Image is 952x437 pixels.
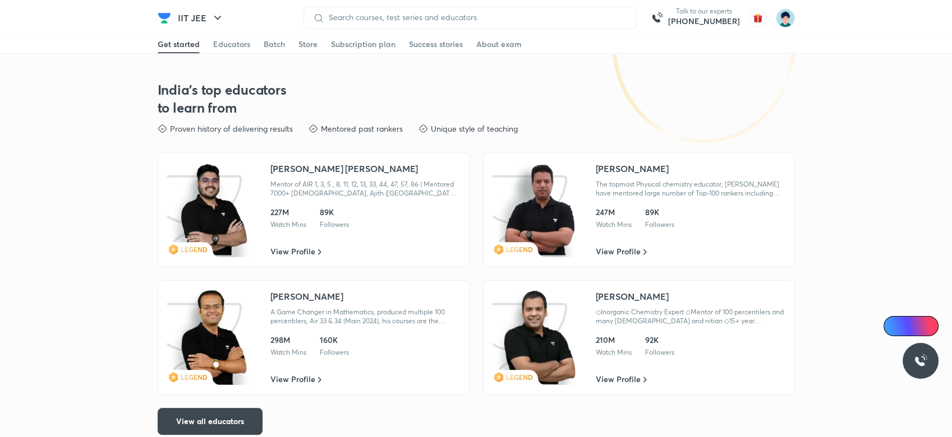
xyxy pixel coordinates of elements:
[270,308,460,326] div: A Game Changer in Mathematics, produced multiple 100 percentilers, Air 33 & 34 (Main 2024), his c...
[645,334,674,346] div: 92K
[645,348,674,357] div: Followers
[776,8,795,27] img: Priyanka Ramchandani
[596,374,647,385] a: View Profile
[170,123,293,134] p: Proven history of delivering results
[176,416,244,427] span: View all educators
[298,39,318,50] div: Store
[181,245,208,254] span: LEGEND
[270,348,306,357] div: Watch Mins
[596,246,641,257] span: View Profile
[668,16,740,27] a: [PHONE_NUMBER]
[167,290,251,385] img: icon
[668,7,740,16] p: Talk to our experts
[270,246,315,257] span: View Profile
[178,162,250,257] img: class
[476,39,522,50] div: About exam
[596,246,647,257] a: View Profile
[320,207,349,218] div: 89K
[596,180,785,198] div: The topmost Physical chemistry educator, [PERSON_NAME] have mentored large number of Top-100 rank...
[181,373,208,382] span: LEGEND
[270,374,322,385] a: View Profile
[321,123,403,134] p: Mentored past rankers
[409,39,463,50] div: Success stories
[902,322,932,331] span: Ai Doubts
[270,220,306,229] div: Watch Mins
[884,316,939,336] a: Ai Doubts
[320,220,349,229] div: Followers
[596,207,632,218] div: 247M
[504,290,576,385] img: class
[504,162,576,257] img: class
[646,7,668,29] img: call-us
[596,308,785,326] div: ◇Inorganic Chemistry Expert ◇Mentor of 100 percentilers and many [DEMOGRAPHIC_DATA] and nitian ◇1...
[483,152,795,267] a: iconclassLEGEND[PERSON_NAME]The topmost Physical chemistry educator, [PERSON_NAME] have mentored ...
[431,123,518,134] p: Unique style of teaching
[213,35,250,53] a: Educators
[264,35,285,53] a: Batch
[158,11,171,25] img: Company Logo
[476,35,522,53] a: About exam
[270,246,322,257] a: View Profile
[270,180,460,198] div: Mentor of AIR 1, 3, 5 , 8, 11, 12, 13, 33, 44, 47, 57, 86 | Mentored 7000+ [DEMOGRAPHIC_DATA], Aj...
[171,7,231,29] button: IIT JEE
[506,245,533,254] span: LEGEND
[493,290,576,385] img: icon
[213,39,250,50] div: Educators
[749,9,767,27] img: avatar
[264,39,285,50] div: Batch
[298,35,318,53] a: Store
[158,35,200,53] a: Get started
[596,162,669,175] div: [PERSON_NAME]
[178,290,250,385] img: class
[596,334,632,346] div: 210M
[320,348,349,357] div: Followers
[645,220,674,229] div: Followers
[483,280,795,394] a: iconclassLEGEND[PERSON_NAME]◇Inorganic Chemistry Expert ◇Mentor of 100 percentilers and many [DEM...
[493,162,576,257] img: icon
[270,290,343,303] div: [PERSON_NAME]
[167,162,251,257] img: icon
[331,35,395,53] a: Subscription plan
[158,408,263,435] button: View all educators
[596,290,669,303] div: [PERSON_NAME]
[320,334,349,346] div: 160K
[409,35,463,53] a: Success stories
[158,39,200,50] div: Get started
[324,13,627,22] input: Search courses, test series and educators
[270,162,418,175] div: [PERSON_NAME] [PERSON_NAME]
[596,348,632,357] div: Watch Mins
[331,39,395,50] div: Subscription plan
[158,81,288,117] h3: India's top educators to learn from
[914,354,927,368] img: ttu
[158,152,470,267] a: iconclassLEGEND[PERSON_NAME] [PERSON_NAME]Mentor of AIR 1, 3, 5 , 8, 11, 12, 13, 33, 44, 47, 57, ...
[270,374,315,385] span: View Profile
[890,322,899,331] img: Icon
[158,280,470,394] a: iconclassLEGEND[PERSON_NAME]A Game Changer in Mathematics, produced multiple 100 percentilers, Ai...
[506,373,533,382] span: LEGEND
[270,207,306,218] div: 227M
[270,334,306,346] div: 298M
[645,207,674,218] div: 89K
[596,220,632,229] div: Watch Mins
[596,374,641,385] span: View Profile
